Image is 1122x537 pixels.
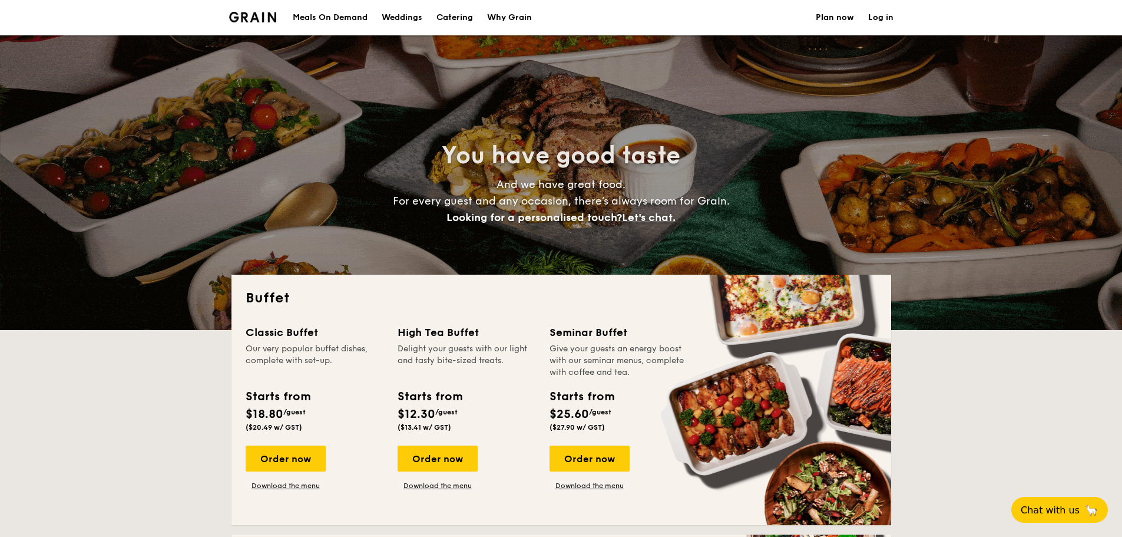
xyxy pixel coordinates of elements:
[550,423,605,431] span: ($27.90 w/ GST)
[550,324,687,341] div: Seminar Buffet
[398,407,435,421] span: $12.30
[589,408,611,416] span: /guest
[1084,503,1098,517] span: 🦙
[550,481,630,490] a: Download the menu
[246,481,326,490] a: Download the menu
[246,289,877,308] h2: Buffet
[246,343,383,378] div: Our very popular buffet dishes, complete with set-up.
[435,408,458,416] span: /guest
[246,388,310,406] div: Starts from
[393,178,730,224] span: And we have great food. For every guest and any occasion, there’s always room for Grain.
[442,141,680,170] span: You have good taste
[550,407,589,421] span: $25.60
[550,446,630,472] div: Order now
[246,446,326,472] div: Order now
[398,423,451,431] span: ($13.41 w/ GST)
[246,324,383,341] div: Classic Buffet
[398,446,478,472] div: Order now
[398,388,462,406] div: Starts from
[550,343,687,378] div: Give your guests an energy boost with our seminar menus, complete with coffee and tea.
[283,408,306,416] span: /guest
[398,481,478,490] a: Download the menu
[622,211,676,224] span: Let's chat.
[229,12,277,22] a: Logotype
[246,407,283,421] span: $18.80
[446,211,622,224] span: Looking for a personalised touch?
[1021,505,1080,516] span: Chat with us
[398,343,535,378] div: Delight your guests with our light and tasty bite-sized treats.
[246,423,302,431] span: ($20.49 w/ GST)
[398,324,535,341] div: High Tea Buffet
[1011,497,1108,523] button: Chat with us🦙
[550,388,614,406] div: Starts from
[229,12,277,22] img: Grain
